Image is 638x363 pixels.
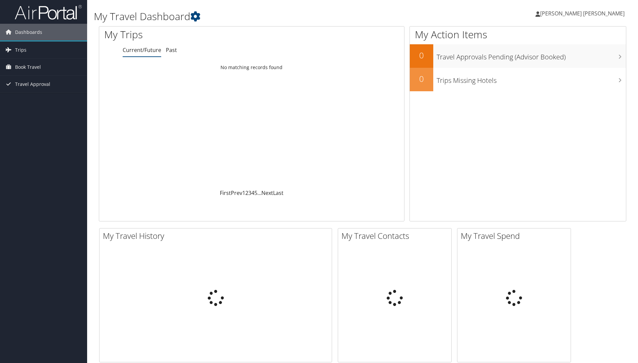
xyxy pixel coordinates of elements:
[410,68,626,91] a: 0Trips Missing Hotels
[461,230,571,242] h2: My Travel Spend
[15,76,50,93] span: Travel Approval
[410,44,626,68] a: 0Travel Approvals Pending (Advisor Booked)
[15,59,41,75] span: Book Travel
[104,28,272,42] h1: My Trips
[410,73,433,85] h2: 0
[99,61,404,73] td: No matching records found
[410,50,433,61] h2: 0
[261,189,273,197] a: Next
[123,46,161,54] a: Current/Future
[540,10,625,17] span: [PERSON_NAME] [PERSON_NAME]
[220,189,231,197] a: First
[231,189,242,197] a: Prev
[94,9,452,23] h1: My Travel Dashboard
[166,46,177,54] a: Past
[15,4,82,20] img: airportal-logo.png
[437,72,626,85] h3: Trips Missing Hotels
[341,230,451,242] h2: My Travel Contacts
[103,230,332,242] h2: My Travel History
[410,28,626,42] h1: My Action Items
[437,49,626,62] h3: Travel Approvals Pending (Advisor Booked)
[535,3,631,23] a: [PERSON_NAME] [PERSON_NAME]
[15,42,26,58] span: Trips
[242,189,245,197] a: 1
[257,189,261,197] span: …
[245,189,248,197] a: 2
[251,189,254,197] a: 4
[254,189,257,197] a: 5
[273,189,283,197] a: Last
[15,24,42,41] span: Dashboards
[248,189,251,197] a: 3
